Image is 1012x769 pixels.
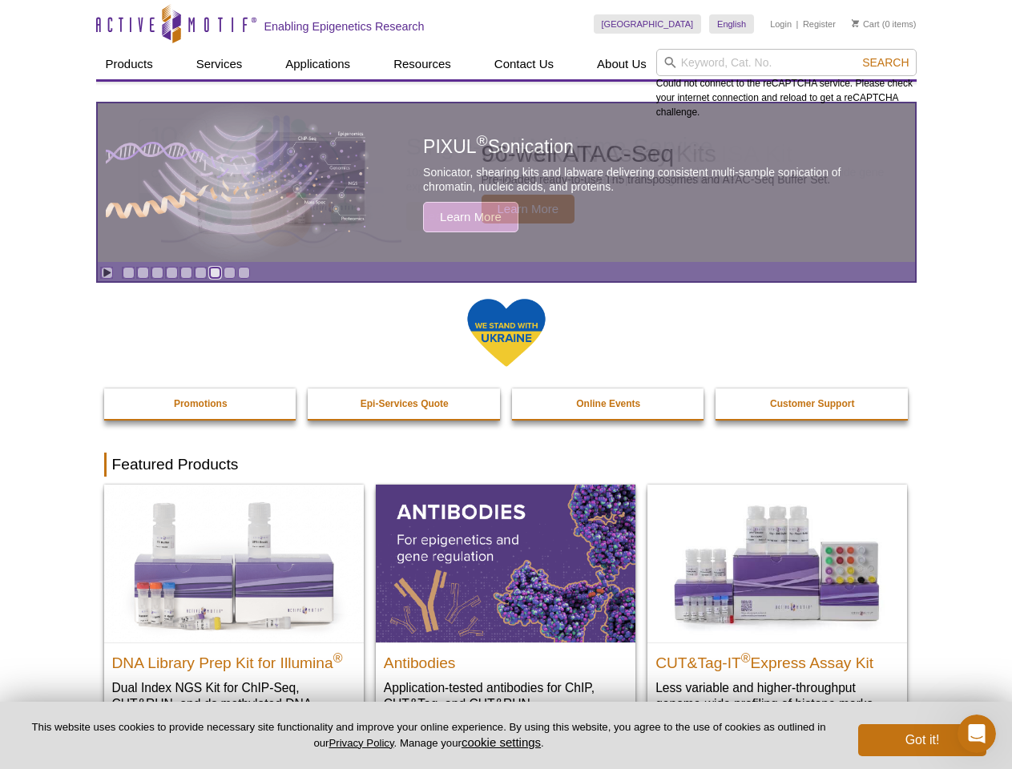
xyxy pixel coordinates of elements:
h2: Featured Products [104,453,909,477]
a: Promotions [104,389,298,419]
img: Your Cart [852,19,859,27]
a: Go to slide 5 [180,267,192,279]
a: Cart [852,18,880,30]
img: DNA Library Prep Kit for Illumina [104,485,364,642]
sup: ® [741,650,751,664]
a: Toggle autoplay [101,267,113,279]
a: Products [96,49,163,79]
a: Resources [384,49,461,79]
iframe: Intercom live chat [958,715,996,753]
a: Online Events [512,389,706,419]
a: Go to slide 3 [151,267,163,279]
img: CUT&Tag-IT® Express Assay Kit [647,485,907,642]
a: Applications [276,49,360,79]
a: [GEOGRAPHIC_DATA] [594,14,702,34]
a: English [709,14,754,34]
a: Go to slide 6 [195,267,207,279]
sup: ® [333,650,343,664]
li: (0 items) [852,14,917,34]
h2: Enabling Epigenetics Research [264,19,425,34]
a: Go to slide 7 [209,267,221,279]
strong: Customer Support [770,398,854,409]
div: Could not connect to the reCAPTCHA service. Please check your internet connection and reload to g... [656,49,917,119]
a: Register [803,18,836,30]
h2: Antibodies [384,647,627,671]
img: We Stand With Ukraine [466,297,546,368]
a: Customer Support [716,389,909,419]
a: Go to slide 4 [166,267,178,279]
a: Go to slide 1 [123,267,135,279]
a: About Us [587,49,656,79]
a: CUT&Tag-IT® Express Assay Kit CUT&Tag-IT®Express Assay Kit Less variable and higher-throughput ge... [647,485,907,727]
a: Privacy Policy [329,737,393,749]
a: Epi-Services Quote [308,389,502,419]
p: Dual Index NGS Kit for ChIP-Seq, CUT&RUN, and ds methylated DNA assays. [112,679,356,728]
a: Contact Us [485,49,563,79]
a: All Antibodies Antibodies Application-tested antibodies for ChIP, CUT&Tag, and CUT&RUN. [376,485,635,727]
button: Got it! [858,724,986,756]
h2: CUT&Tag-IT Express Assay Kit [655,647,899,671]
p: Less variable and higher-throughput genome-wide profiling of histone marks​. [655,679,899,712]
a: Services [187,49,252,79]
a: Go to slide 2 [137,267,149,279]
li: | [796,14,799,34]
a: Login [770,18,792,30]
h2: DNA Library Prep Kit for Illumina [112,647,356,671]
p: Application-tested antibodies for ChIP, CUT&Tag, and CUT&RUN. [384,679,627,712]
strong: Online Events [576,398,640,409]
button: cookie settings [462,735,541,749]
input: Keyword, Cat. No. [656,49,917,76]
p: This website uses cookies to provide necessary site functionality and improve your online experie... [26,720,832,751]
a: DNA Library Prep Kit for Illumina DNA Library Prep Kit for Illumina® Dual Index NGS Kit for ChIP-... [104,485,364,743]
strong: Epi-Services Quote [361,398,449,409]
button: Search [857,55,913,70]
span: Search [862,56,909,69]
a: Go to slide 8 [224,267,236,279]
img: All Antibodies [376,485,635,642]
a: Go to slide 9 [238,267,250,279]
strong: Promotions [174,398,228,409]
